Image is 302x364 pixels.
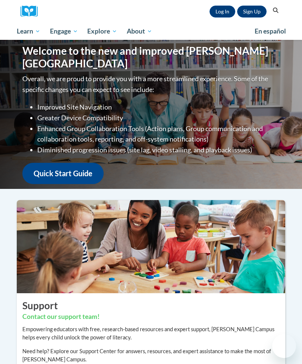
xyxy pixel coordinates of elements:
[210,6,235,18] a: Log In
[45,23,83,40] a: Engage
[12,23,45,40] a: Learn
[273,8,279,13] i: 
[22,312,280,322] h3: Contact our support team!
[17,27,40,36] span: Learn
[37,145,280,155] li: Diminished progression issues (site lag, video stalling, and playback issues)
[21,6,43,17] img: Logo brand
[22,299,280,312] h2: Support
[87,27,117,36] span: Explore
[122,23,157,40] a: About
[22,73,280,95] p: Overall, we are proud to provide you with a more streamlined experience. Some of the specific cha...
[21,6,43,17] a: Cox Campus
[50,27,78,36] span: Engage
[22,163,104,184] a: Quick Start Guide
[270,6,281,15] button: Search
[22,325,280,342] p: Empowering educators with free, research-based resources and expert support, [PERSON_NAME] Campus...
[37,113,280,123] li: Greater Device Compatibility
[11,23,291,40] div: Main menu
[11,200,291,293] img: ...
[272,334,296,358] iframe: Button to launch messaging window
[22,45,280,70] h1: Welcome to the new and improved [PERSON_NAME][GEOGRAPHIC_DATA]
[37,102,280,113] li: Improved Site Navigation
[237,6,267,18] a: Register
[37,123,280,145] li: Enhanced Group Collaboration Tools (Action plans, Group communication and collaboration tools, re...
[82,23,122,40] a: Explore
[22,347,280,364] p: Need help? Explore our Support Center for answers, resources, and expert assistance to make the m...
[250,23,291,39] a: En español
[255,27,286,35] span: En español
[127,27,152,36] span: About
